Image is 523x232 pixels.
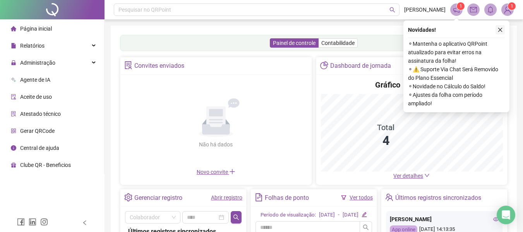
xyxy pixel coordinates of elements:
[390,215,499,223] div: [PERSON_NAME]
[40,218,48,226] span: instagram
[375,79,400,90] h4: Gráfico
[20,128,55,134] span: Gerar QRCode
[320,61,328,69] span: pie-chart
[487,6,494,13] span: bell
[11,60,16,65] span: lock
[321,40,355,46] span: Contabilidade
[11,111,16,117] span: solution
[460,3,462,9] span: 1
[197,169,235,175] span: Novo convite
[20,43,45,49] span: Relatórios
[363,224,369,230] span: search
[229,168,235,175] span: plus
[330,59,391,72] div: Dashboard de jornada
[20,111,61,117] span: Atestado técnico
[20,26,52,32] span: Página inicial
[82,220,87,225] span: left
[180,140,252,149] div: Não há dados
[395,191,481,205] div: Últimos registros sincronizados
[493,217,499,222] span: eye
[11,128,16,134] span: qrcode
[265,191,309,205] div: Folhas de ponto
[20,162,71,168] span: Clube QR - Beneficios
[408,91,505,108] span: ⚬ Ajustes da folha com período ampliado!
[393,173,430,179] a: Ver detalhes down
[255,193,263,201] span: file-text
[393,173,423,179] span: Ver detalhes
[29,218,36,226] span: linkedin
[211,194,242,201] a: Abrir registro
[11,26,16,31] span: home
[233,214,239,220] span: search
[408,65,505,82] span: ⚬ ⚠️ Suporte Via Chat Será Removido do Plano Essencial
[124,193,132,201] span: setting
[470,6,477,13] span: mail
[273,40,316,46] span: Painel de controle
[124,61,132,69] span: solution
[508,2,516,10] sup: Atualize o seu contato no menu Meus Dados
[20,60,55,66] span: Administração
[20,77,50,83] span: Agente de IA
[11,145,16,151] span: info-circle
[385,193,393,201] span: team
[404,5,446,14] span: [PERSON_NAME]
[17,218,25,226] span: facebook
[350,194,373,201] a: Ver todos
[389,7,395,13] span: search
[408,26,436,34] span: Novidades !
[343,211,358,219] div: [DATE]
[134,191,182,205] div: Gerenciar registro
[134,59,184,72] div: Convites enviados
[362,212,367,217] span: edit
[511,3,513,9] span: 1
[497,206,515,224] div: Open Intercom Messenger
[20,94,52,100] span: Aceite de uso
[261,211,316,219] div: Período de visualização:
[424,173,430,178] span: down
[20,145,59,151] span: Central de ajuda
[502,4,513,15] img: 90035
[453,6,460,13] span: notification
[497,27,503,33] span: close
[11,162,16,168] span: gift
[408,40,505,65] span: ⚬ Mantenha o aplicativo QRPoint atualizado para evitar erros na assinatura da folha!
[338,211,340,219] div: -
[11,43,16,48] span: file
[11,94,16,100] span: audit
[341,195,346,200] span: filter
[319,211,335,219] div: [DATE]
[457,2,465,10] sup: 1
[408,82,505,91] span: ⚬ Novidade no Cálculo do Saldo!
